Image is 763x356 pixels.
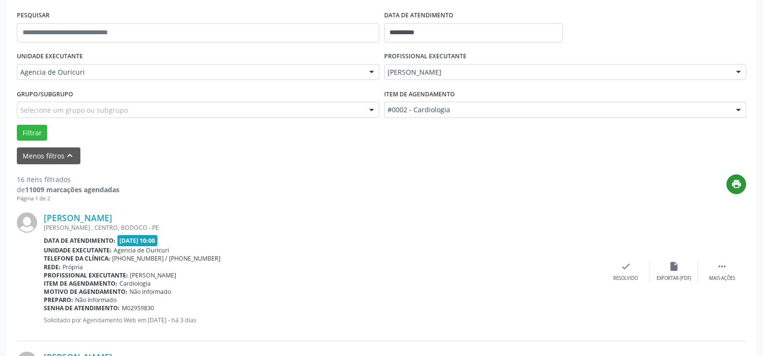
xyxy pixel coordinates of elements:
[114,246,169,254] span: Agencia de Ouricuri
[44,279,117,288] b: Item de agendamento:
[44,212,112,223] a: [PERSON_NAME]
[388,67,727,77] span: [PERSON_NAME]
[17,147,80,164] button: Menos filtroskeyboard_arrow_up
[621,261,631,272] i: check
[44,263,61,271] b: Rede:
[44,224,602,232] div: [PERSON_NAME] , CENTRO, BODOCO - PE
[44,271,128,279] b: Profissional executante:
[20,67,360,77] span: Agencia de Ouricuri
[17,8,50,23] label: PESQUISAR
[657,275,691,282] div: Exportar (PDF)
[731,179,742,189] i: print
[669,261,679,272] i: insert_drive_file
[75,296,116,304] span: Não informado
[117,235,158,246] span: [DATE] 10:00
[17,87,73,102] label: Grupo/Subgrupo
[17,174,119,185] div: 16 itens filtrados
[388,105,727,115] span: #0002 - Cardiologia
[65,150,75,161] i: keyboard_arrow_up
[129,288,171,296] span: Não informado
[44,316,602,324] p: Solicitado por Agendamento Web em [DATE] - há 3 dias
[17,195,119,203] div: Página 1 de 2
[130,271,176,279] span: [PERSON_NAME]
[384,49,466,64] label: PROFISSIONAL EXECUTANTE
[384,8,453,23] label: DATA DE ATENDIMENTO
[709,275,735,282] div: Mais ações
[717,261,727,272] i: 
[63,263,83,271] span: Própria
[44,296,73,304] b: Preparo:
[44,254,110,263] b: Telefone da clínica:
[44,288,128,296] b: Motivo de agendamento:
[44,237,116,245] b: Data de atendimento:
[122,304,154,312] span: M02959830
[44,304,120,312] b: Senha de atendimento:
[112,254,220,263] span: [PHONE_NUMBER] / [PHONE_NUMBER]
[613,275,638,282] div: Resolvido
[17,125,47,141] button: Filtrar
[44,246,112,254] b: Unidade executante:
[384,87,455,102] label: Item de agendamento
[119,279,151,288] span: Cardiologia
[20,105,128,115] span: Selecione um grupo ou subgrupo
[17,212,37,233] img: img
[726,174,746,194] button: print
[25,185,119,194] strong: 11009 marcações agendadas
[17,185,119,195] div: de
[17,49,83,64] label: UNIDADE EXECUTANTE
